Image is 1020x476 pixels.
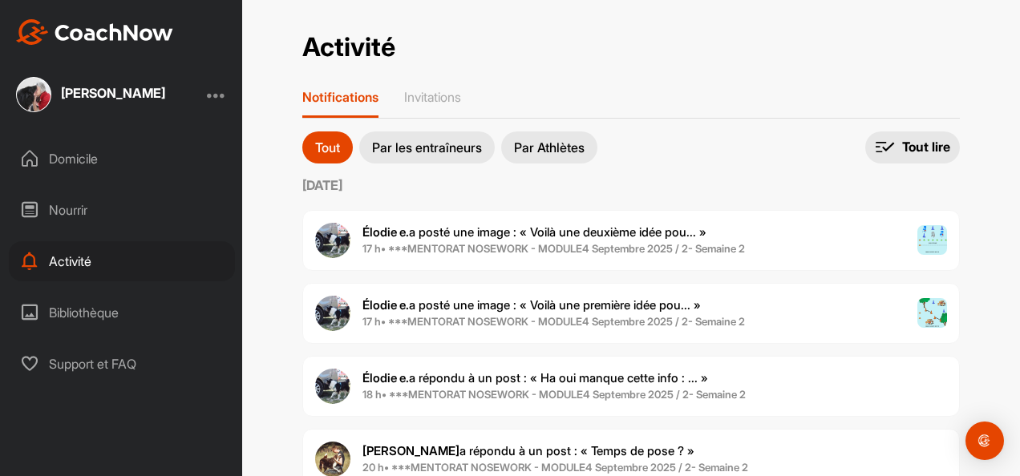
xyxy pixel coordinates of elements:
[362,315,745,328] b: 17 h • ***MENTORAT NOSEWORK - MODULE4 Septembre 2025 / 2- Semaine 2
[362,443,694,458] span: a répondu à un post : « Temps de pose ? »
[315,223,350,258] img: Avatar de l’utilisateur
[362,224,409,240] b: Élodie e.
[302,32,395,63] h2: Activité
[315,296,350,331] img: Avatar de l’utilisateur
[49,255,91,268] font: Activité
[49,306,119,319] font: Bibliothèque
[61,87,165,99] div: [PERSON_NAME]
[49,357,136,370] font: Support et FAQ
[917,298,948,329] img: Publier l’image
[965,422,1004,460] div: Ouvrez Intercom Messenger
[362,224,706,240] span: a posté une image : « Voilà une deuxième idée pou... »
[315,141,340,154] p: Tout
[362,297,409,313] b: Élodie e.
[302,175,960,195] label: [DATE]
[315,369,350,404] img: Avatar de l’utilisateur
[362,242,745,255] b: 17 h • ***MENTORAT NOSEWORK - MODULE4 Septembre 2025 / 2- Semaine 2
[404,89,461,105] p: Invitations
[16,19,173,45] img: CoachNow
[359,131,495,163] button: Par les entraîneurs
[302,89,378,105] p: Notifications
[16,77,51,112] img: square_a29c3746187d20cde25cac1a86bcf1a7.jpg
[362,461,748,474] b: 20 h • ***MENTORAT NOSEWORK - MODULE4 Septembre 2025 / 2- Semaine 2
[501,131,597,163] button: Par Athlètes
[362,443,459,458] b: [PERSON_NAME]
[49,152,98,165] font: Domicile
[362,297,701,313] span: a posté une image : « Voilà une première idée pou... »
[302,131,353,163] button: Tout
[514,141,585,154] p: Par Athlètes
[49,204,87,216] font: Nourrir
[902,139,950,155] p: Tout lire
[362,370,708,385] span: a répondu à un post : « Ha oui manque cette info : ... »
[917,225,948,256] img: Publier l’image
[362,388,746,401] b: 18 h • ***MENTORAT NOSEWORK - MODULE4 Septembre 2025 / 2- Semaine 2
[372,141,482,154] p: Par les entraîneurs
[362,370,409,385] b: Élodie e.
